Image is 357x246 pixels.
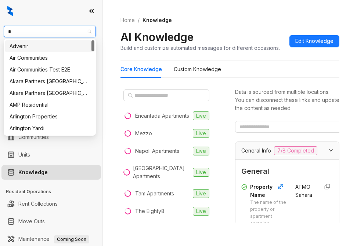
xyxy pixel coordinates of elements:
[1,81,101,95] li: Leasing
[289,35,339,47] button: Edit Knowledge
[250,183,286,199] div: Property Name
[241,147,271,155] span: General Info
[6,188,102,195] h3: Resident Operations
[274,146,317,155] span: 7/8 Completed
[1,214,101,229] li: Move Outs
[10,54,90,62] div: Air Communities
[133,164,190,180] div: [GEOGRAPHIC_DATA] Apartments
[119,16,136,24] a: Home
[120,44,280,52] div: Build and customize automated messages for different occasions.
[5,122,94,134] div: Arlington Yardi
[10,89,90,97] div: Akara Partners [GEOGRAPHIC_DATA]
[10,66,90,74] div: Air Communities Test E2E
[5,76,94,87] div: Akara Partners Nashville
[1,147,101,162] li: Units
[235,88,339,112] div: Data is sourced from multiple locations. You can disconnect these links and update the content as...
[18,130,49,144] a: Communities
[295,184,312,198] span: ATMO Sahara
[5,40,94,52] div: Advenir
[174,65,221,73] div: Custom Knowledge
[143,17,172,23] span: Knowledge
[135,112,189,120] div: Encantada Apartments
[7,6,13,16] img: logo
[5,111,94,122] div: Arlington Properties
[295,37,333,45] span: Edit Knowledge
[1,49,101,64] li: Leads
[241,166,333,177] span: General
[1,98,101,113] li: Collections
[193,129,209,138] span: Live
[18,147,30,162] a: Units
[5,64,94,76] div: Air Communities Test E2E
[5,99,94,111] div: AMP Residential
[5,52,94,64] div: Air Communities
[235,142,339,159] div: General Info7/8 Completed
[120,30,194,44] h2: AI Knowledge
[10,42,90,50] div: Advenir
[250,199,286,227] div: The name of the property or apartment complex.
[193,111,209,120] span: Live
[135,129,152,137] div: Mezzo
[18,197,58,211] a: Rent Collections
[18,165,48,180] a: Knowledge
[193,189,209,198] span: Live
[193,147,209,155] span: Live
[138,16,140,24] li: /
[193,207,209,216] span: Live
[10,77,90,85] div: Akara Partners [GEOGRAPHIC_DATA]
[329,148,333,153] span: expanded
[10,113,90,121] div: Arlington Properties
[193,168,209,177] span: Live
[1,130,101,144] li: Communities
[135,190,174,198] div: Tam Apartments
[128,93,133,98] span: search
[120,65,162,73] div: Core Knowledge
[10,124,90,132] div: Arlington Yardi
[135,207,165,215] div: The Eighty8
[5,87,94,99] div: Akara Partners Phoenix
[18,214,45,229] a: Move Outs
[54,235,89,243] span: Coming Soon
[135,147,179,155] div: Napoli Apartments
[10,101,90,109] div: AMP Residential
[1,165,101,180] li: Knowledge
[1,197,101,211] li: Rent Collections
